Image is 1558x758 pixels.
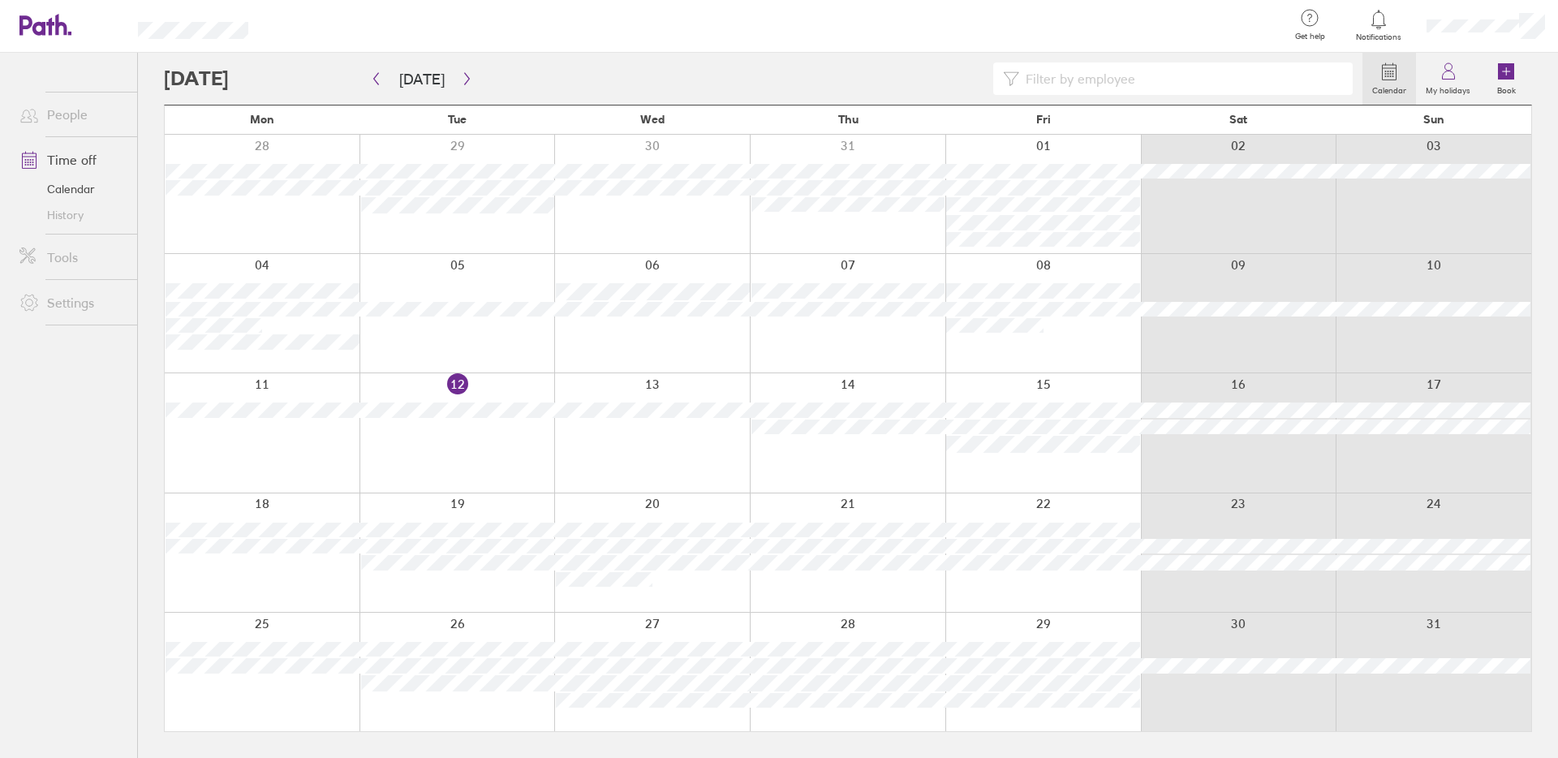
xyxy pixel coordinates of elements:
span: Sat [1229,113,1247,126]
a: History [6,202,137,228]
a: Calendar [6,176,137,202]
span: Sun [1423,113,1444,126]
label: Book [1487,81,1526,96]
span: Mon [250,113,274,126]
a: Book [1480,53,1532,105]
a: Calendar [1362,53,1416,105]
a: Tools [6,241,137,273]
span: Get help [1284,32,1336,41]
label: Calendar [1362,81,1416,96]
span: Wed [640,113,665,126]
button: [DATE] [386,66,458,93]
span: Tue [448,113,467,126]
label: My holidays [1416,81,1480,96]
a: My holidays [1416,53,1480,105]
a: Notifications [1353,8,1405,42]
input: Filter by employee [1019,63,1343,94]
span: Notifications [1353,32,1405,42]
a: Settings [6,286,137,319]
a: People [6,98,137,131]
a: Time off [6,144,137,176]
span: Thu [838,113,859,126]
span: Fri [1036,113,1051,126]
